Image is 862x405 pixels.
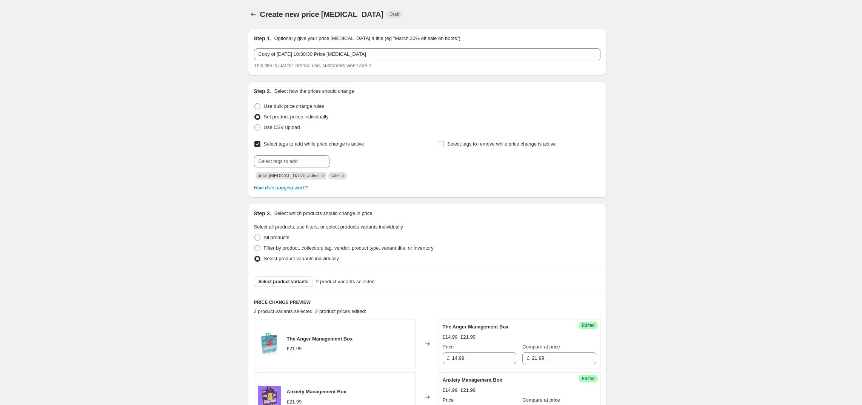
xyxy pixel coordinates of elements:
[264,141,364,147] span: Select tags to add while price change is active
[264,245,434,251] span: Filter by product, collection, tag, vendor, product type, variant title, or inventory
[522,397,560,403] span: Compare at price
[316,278,374,285] span: 2 product variants selected
[460,333,476,341] strike: £21.99
[287,336,353,342] span: The Anger Management Box
[254,276,313,287] button: Select product variants
[254,224,403,230] span: Select all products, use filters, or select products variants individually
[254,48,600,60] input: 30% off holiday sale
[320,172,326,179] button: Remove price-change-job-active
[254,308,366,314] span: 2 product variants selected. 2 product prices edited:
[264,235,289,240] span: All products
[274,210,372,217] p: Select which products should change in price
[443,344,454,350] span: Price
[443,387,458,394] div: £14.99
[254,35,271,42] h2: Step 1.
[460,387,476,394] strike: £21.99
[254,155,329,167] input: Select tags to add
[258,173,319,178] span: price-change-job-active
[287,389,346,394] span: Anxiety Management Box
[340,172,346,179] button: Remove sale
[264,114,329,120] span: Set product prices individually
[443,333,458,341] div: £14.99
[254,185,308,190] a: How does tagging work?
[264,124,300,130] span: Use CSV upload
[264,103,324,109] span: Use bulk price change rules
[582,322,594,328] span: Edited
[331,173,339,178] span: sale
[254,299,600,305] h6: PRICE CHANGE PREVIEW
[254,63,371,68] span: This title is just for internal use, customers won't see it
[274,87,354,95] p: Select how the prices should change
[443,397,454,403] span: Price
[258,333,281,355] img: u4zyqyef_80x.png
[260,10,384,18] span: Create new price [MEDICAL_DATA]
[447,141,556,147] span: Select tags to remove while price change is active
[254,210,271,217] h2: Step 3.
[527,355,530,361] span: £
[443,377,502,383] span: Anxiety Management Box
[248,9,259,20] button: Price change jobs
[274,35,460,42] p: Optionally give your price [MEDICAL_DATA] a title (eg "March 30% off sale on boots")
[447,355,450,361] span: £
[259,279,309,285] span: Select product variants
[287,345,302,353] div: £21.99
[264,256,339,261] span: Select product variants individually
[389,11,399,17] span: Draft
[443,324,509,330] span: The Anger Management Box
[522,344,560,350] span: Compare at price
[254,87,271,95] h2: Step 2.
[582,376,594,382] span: Edited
